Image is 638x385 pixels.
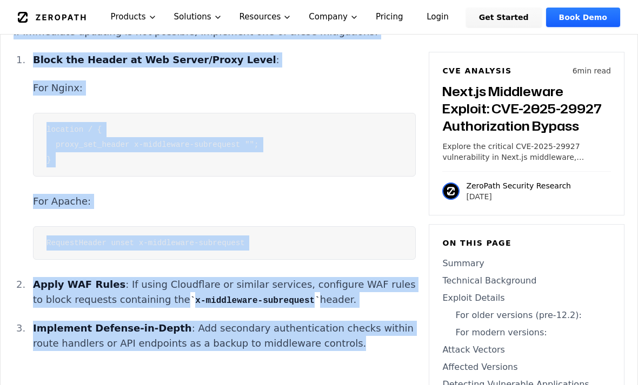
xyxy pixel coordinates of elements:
[46,239,245,247] code: RequestHeader unset x-middleware-subrequest
[442,257,611,270] a: Summary
[442,361,611,374] a: Affected Versions
[442,183,460,200] img: ZeroPath Security Research
[442,326,611,339] a: For modern versions:
[190,296,320,306] code: x-middleware-subrequest
[573,65,611,76] p: 6 min read
[33,279,125,290] strong: Apply WAF Rules
[442,238,611,248] h6: On this page
[442,65,511,76] h6: CVE Analysis
[33,321,416,351] p: : Add secondary authentication checks within route handlers or API endpoints as a backup to middl...
[546,8,620,27] a: Book Demo
[442,83,611,134] h3: Next.js Middleware Exploit: CVE-2025-29927 Authorization Bypass
[33,322,192,334] strong: Implement Defense-in-Depth
[442,292,611,305] a: Exploit Details
[33,194,416,209] p: For Apache:
[46,125,259,164] code: location / { proxy_set_header x-middleware-subrequest ""; }
[33,80,416,96] p: For Nginx:
[33,277,416,308] p: : If using Cloudflare or similar services, configure WAF rules to block requests containing the h...
[466,180,571,191] p: ZeroPath Security Research
[442,309,611,322] a: For older versions (pre-12.2):
[466,191,571,202] p: [DATE]
[442,274,611,287] a: Technical Background
[442,141,611,163] p: Explore the critical CVE-2025-29927 vulnerability in Next.js middleware, enabling attackers to by...
[442,343,611,356] a: Attack Vectors
[33,54,276,65] strong: Block the Header at Web Server/Proxy Level
[33,52,416,67] p: :
[414,8,462,27] a: Login
[466,8,542,27] a: Get Started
